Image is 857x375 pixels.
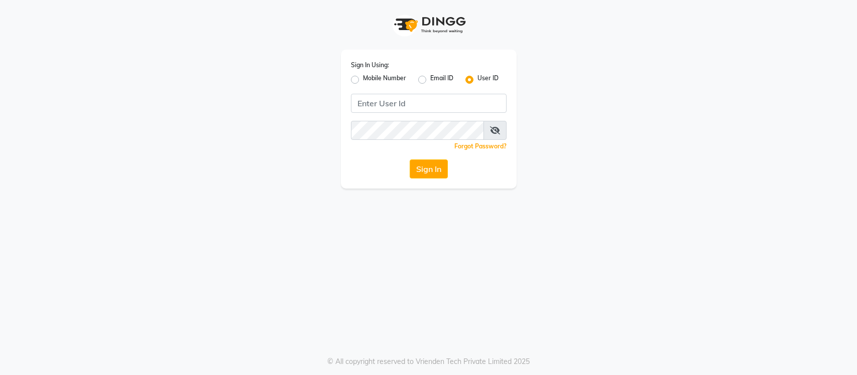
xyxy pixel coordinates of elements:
button: Sign In [410,159,448,178]
label: User ID [477,74,499,86]
input: Username [351,121,484,140]
label: Sign In Using: [351,61,389,70]
img: logo1.svg [389,10,469,40]
label: Email ID [430,74,453,86]
input: Username [351,94,507,113]
a: Forgot Password? [454,142,507,150]
label: Mobile Number [363,74,406,86]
